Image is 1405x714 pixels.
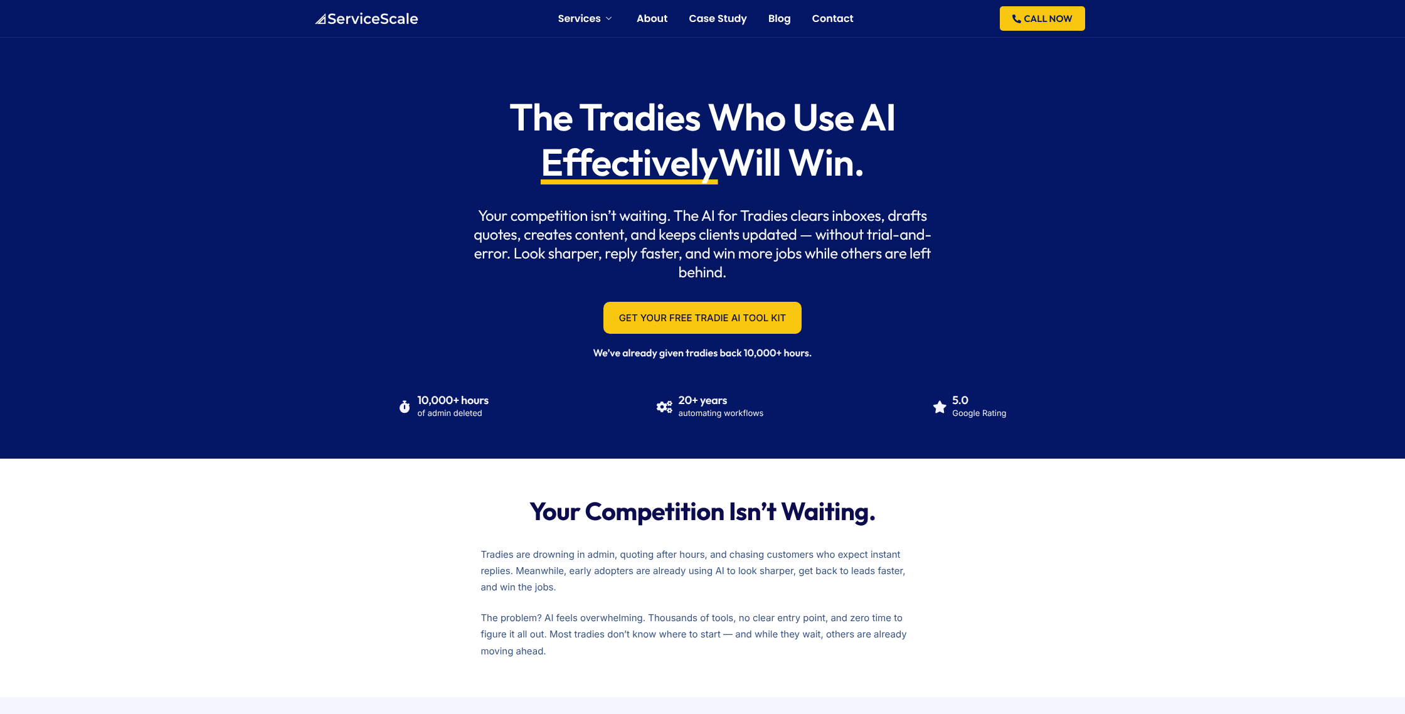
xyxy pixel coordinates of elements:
p: of admin deleted [417,407,489,421]
p: Tradies are drowning in admin, quoting after hours, and chasing customers who expect instant repl... [480,546,924,596]
h2: Your Competition Isn’t Waiting. [480,496,924,526]
p: The problem? AI feels overwhelming. Thousands of tools, no clear entry point, and zero time to fi... [480,610,924,659]
img: ServiceScale logo representing business automation for tradies [314,13,418,25]
a: ServiceScale logo representing business automation for tradies [314,12,418,24]
p: automating workflows [679,407,764,421]
a: Blog [768,14,791,24]
span: 10,000+ hours [417,393,489,407]
span: Get Your FRee Tradie AI Tool Kit [619,313,787,322]
a: CALL NOW [1000,6,1085,31]
a: Get Your FRee Tradie AI Tool Kit [603,302,802,334]
p: Google Rating [952,407,1006,421]
a: About [637,14,667,24]
a: Services [558,14,615,24]
h3: Your competition isn’t waiting. The AI for Tradies clears inboxes, drafts quotes, creates content... [466,206,938,282]
h1: The Tradies Who Use AI Will Win. [466,94,938,184]
span: CALL NOW [1024,14,1073,23]
h6: We’ve already given tradies back 10,000+ hours. [466,346,938,361]
span: 5.0 [952,393,968,407]
a: Contact [812,14,854,24]
span: Effectively [541,139,718,184]
span: 20+ years [679,393,728,407]
a: Case Study [689,14,747,24]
